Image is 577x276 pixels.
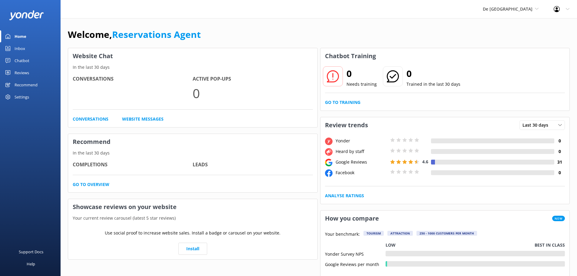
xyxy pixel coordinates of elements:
p: Use social proof to increase website sales. Install a badge or carousel on your website. [105,230,280,236]
h4: 0 [554,169,565,176]
span: 4.6 [422,159,428,165]
p: Trained in the last 30 days [406,81,460,88]
a: Analyse Ratings [325,192,364,199]
h2: 0 [406,66,460,81]
p: Your current review carousel (latest 5 star reviews) [68,215,317,221]
p: In the last 30 days [68,150,317,156]
div: Yonder Survey NPS [325,251,386,256]
div: Google Reviews per month [325,261,386,267]
div: Home [15,30,26,42]
span: De [GEOGRAPHIC_DATA] [483,6,532,12]
span: Last 30 days [522,122,552,128]
div: Help [27,258,35,270]
div: Facebook [334,169,389,176]
h3: Showcase reviews on your website [68,199,317,215]
span: New [552,216,565,221]
p: Best in class [535,242,565,248]
a: Conversations [73,116,108,122]
h4: 31 [554,159,565,165]
a: Install [178,243,207,255]
p: In the last 30 days [68,64,317,71]
h4: Completions [73,161,193,169]
div: Yonder [334,138,389,144]
h3: Recommend [68,134,317,150]
div: Settings [15,91,29,103]
a: Website Messages [122,116,164,122]
h3: Chatbot Training [320,48,380,64]
div: Google Reviews [334,159,389,165]
h4: 0 [554,148,565,155]
div: 250 - 1000 customers per month [416,231,477,236]
div: Recommend [15,79,38,91]
a: Go to Training [325,99,360,106]
p: Your benchmark: [325,231,360,238]
div: Attraction [387,231,413,236]
h2: 0 [347,66,377,81]
a: Go to overview [73,181,109,188]
div: Tourism [363,231,384,236]
p: Needs training [347,81,377,88]
div: Reviews [15,67,29,79]
h3: Review trends [320,117,373,133]
a: Reservations Agent [112,28,201,41]
h1: Welcome, [68,27,201,42]
h3: How you compare [320,211,383,226]
div: Support Docs [19,246,43,258]
h4: Leads [193,161,313,169]
div: Chatbot [15,55,29,67]
h3: Website Chat [68,48,317,64]
div: Inbox [15,42,25,55]
img: yonder-white-logo.png [9,10,44,20]
p: 0 [193,83,313,103]
p: Low [386,242,396,248]
h4: 0 [554,138,565,144]
h4: Active Pop-ups [193,75,313,83]
div: Heard by staff [334,148,389,155]
h4: Conversations [73,75,193,83]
